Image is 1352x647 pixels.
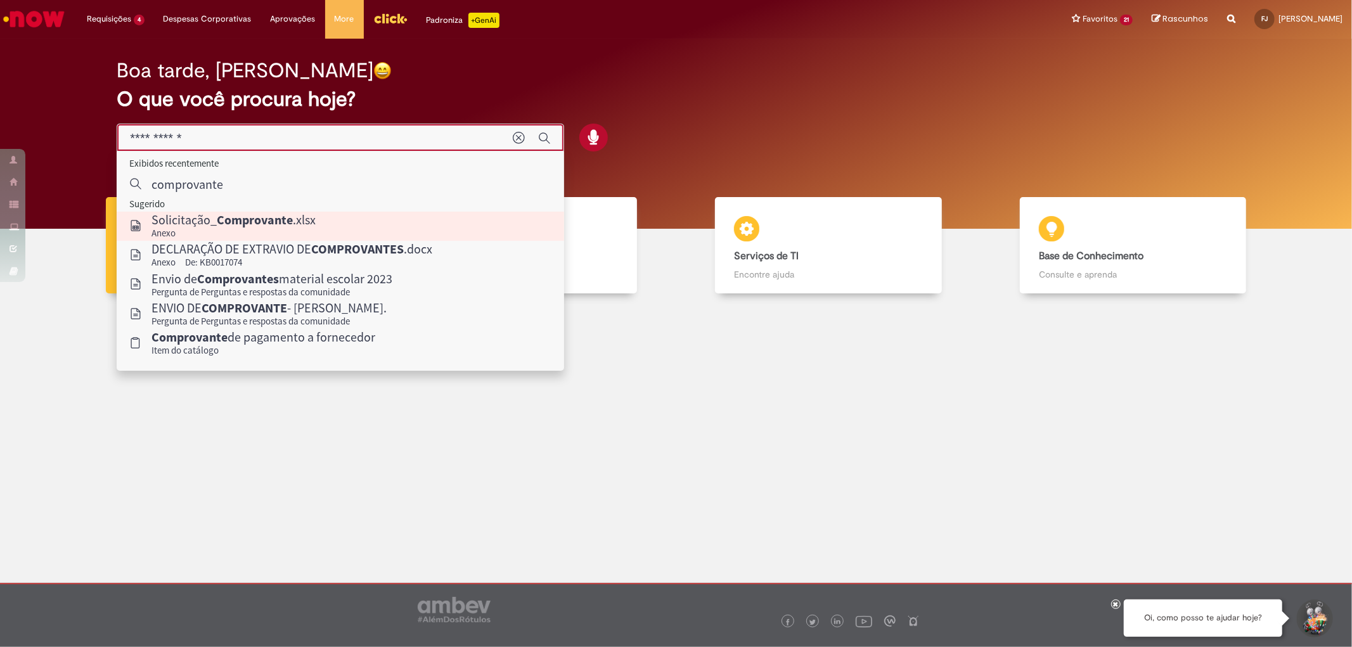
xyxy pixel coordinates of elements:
h2: Boa tarde, [PERSON_NAME] [117,60,373,82]
span: 4 [134,15,145,25]
a: Serviços de TI Encontre ajuda [676,197,981,294]
span: Requisições [87,13,131,25]
h2: O que você procura hoje? [117,88,1235,110]
a: Base de Conhecimento Consulte e aprenda [981,197,1285,294]
p: +GenAi [468,13,499,28]
span: Favoritos [1083,13,1117,25]
div: Padroniza [427,13,499,28]
span: More [335,13,354,25]
b: Serviços de TI [734,250,799,262]
span: Rascunhos [1162,13,1208,25]
span: Aprovações [271,13,316,25]
img: logo_footer_ambev_rotulo_gray.png [418,597,491,622]
div: Oi, como posso te ajudar hoje? [1124,599,1282,637]
a: Tirar dúvidas Tirar dúvidas com Lupi Assist e Gen Ai [67,197,371,294]
button: Iniciar Conversa de Suporte [1295,599,1333,637]
img: logo_footer_youtube.png [856,613,872,629]
img: logo_footer_facebook.png [785,619,791,625]
img: happy-face.png [373,61,392,80]
img: logo_footer_twitter.png [809,619,816,625]
img: logo_footer_naosei.png [908,615,919,627]
p: Consulte e aprenda [1039,268,1227,281]
p: Encontre ajuda [734,268,922,281]
img: logo_footer_linkedin.png [834,618,840,626]
span: Despesas Corporativas [164,13,252,25]
img: logo_footer_workplace.png [884,615,896,627]
span: 21 [1120,15,1133,25]
a: Rascunhos [1152,13,1208,25]
span: [PERSON_NAME] [1278,13,1342,24]
img: ServiceNow [1,6,67,32]
b: Base de Conhecimento [1039,250,1143,262]
span: FJ [1261,15,1268,23]
img: click_logo_yellow_360x200.png [373,9,408,28]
